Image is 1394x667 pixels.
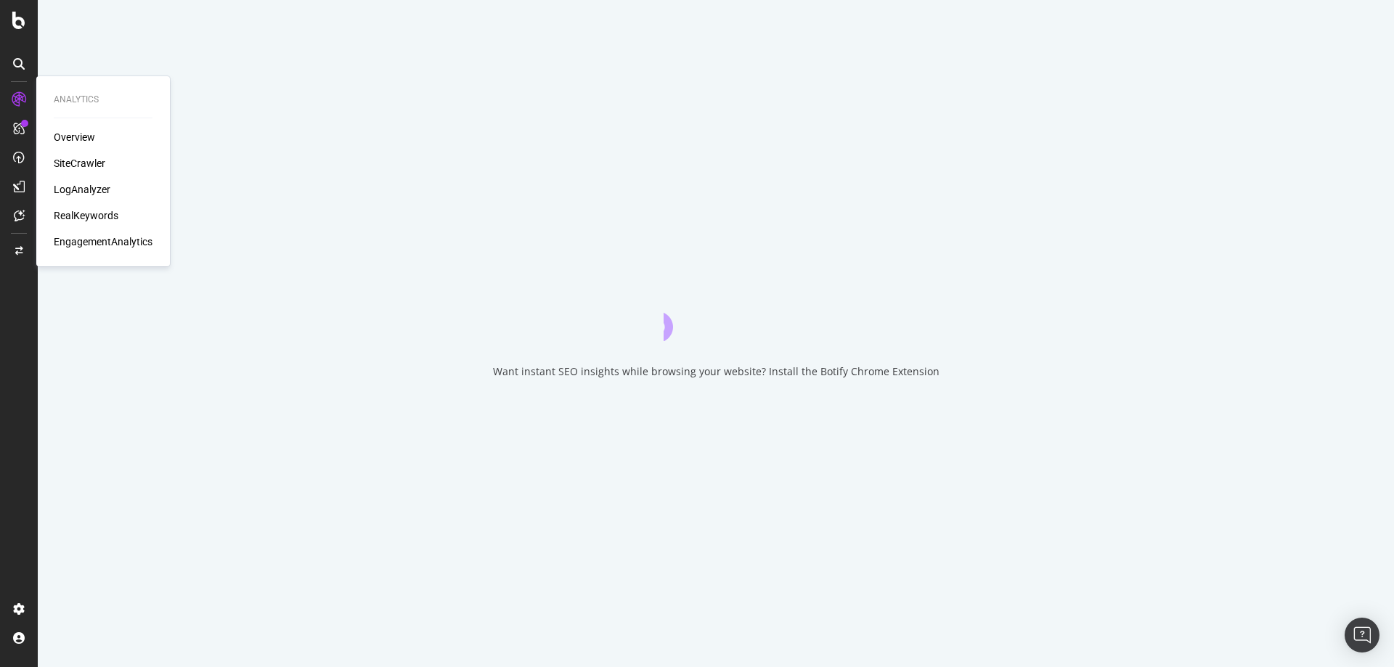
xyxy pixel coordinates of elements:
a: RealKeywords [54,208,118,223]
div: Want instant SEO insights while browsing your website? Install the Botify Chrome Extension [493,364,939,379]
div: animation [664,289,768,341]
div: Open Intercom Messenger [1345,618,1379,652]
a: SiteCrawler [54,156,105,171]
a: Overview [54,130,95,144]
a: EngagementAnalytics [54,234,152,249]
div: Analytics [54,94,152,106]
a: LogAnalyzer [54,182,110,197]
